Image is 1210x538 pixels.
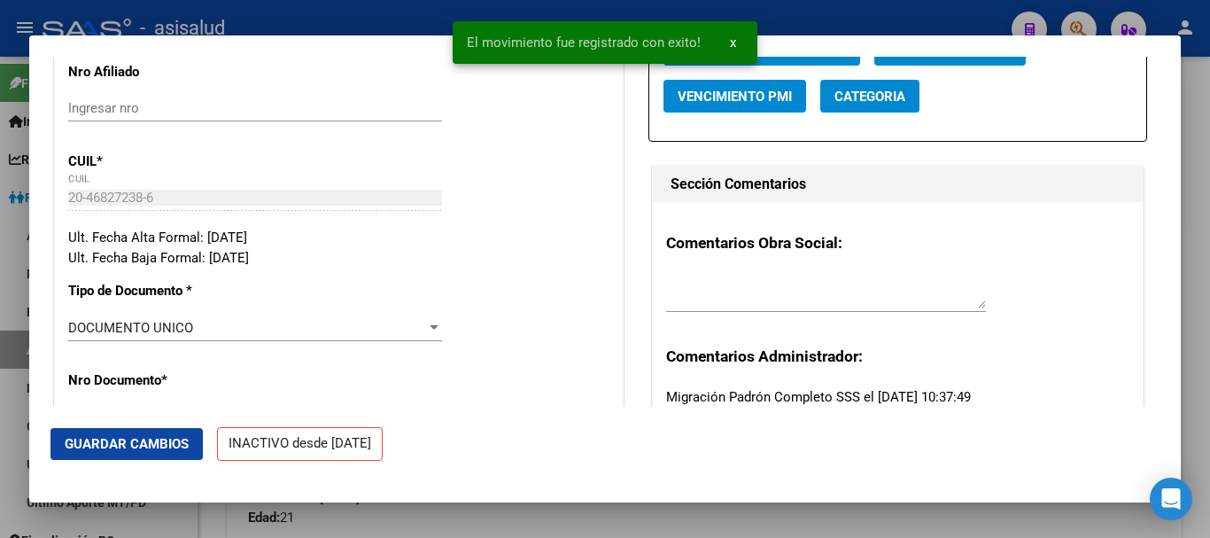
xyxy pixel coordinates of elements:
[716,27,750,58] button: x
[1150,478,1192,520] div: Open Intercom Messenger
[65,436,189,452] span: Guardar Cambios
[68,152,230,172] p: CUIL
[678,89,792,105] span: Vencimiento PMI
[68,62,230,82] p: Nro Afiliado
[666,231,1129,254] h3: Comentarios Obra Social:
[671,174,1125,195] h1: Sección Comentarios
[68,228,609,248] div: Ult. Fecha Alta Formal: [DATE]
[68,281,230,301] p: Tipo de Documento *
[217,427,383,462] p: INACTIVO desde [DATE]
[50,428,203,460] button: Guardar Cambios
[68,320,193,336] span: DOCUMENTO UNICO
[663,80,806,113] button: Vencimiento PMI
[820,80,919,113] button: Categoria
[68,248,609,269] div: Ult. Fecha Baja Formal: [DATE]
[467,34,701,51] span: El movimiento fue registrado con exito!
[834,89,905,105] span: Categoria
[666,345,1129,368] h3: Comentarios Administrador:
[730,35,736,51] span: x
[68,370,230,391] p: Nro Documento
